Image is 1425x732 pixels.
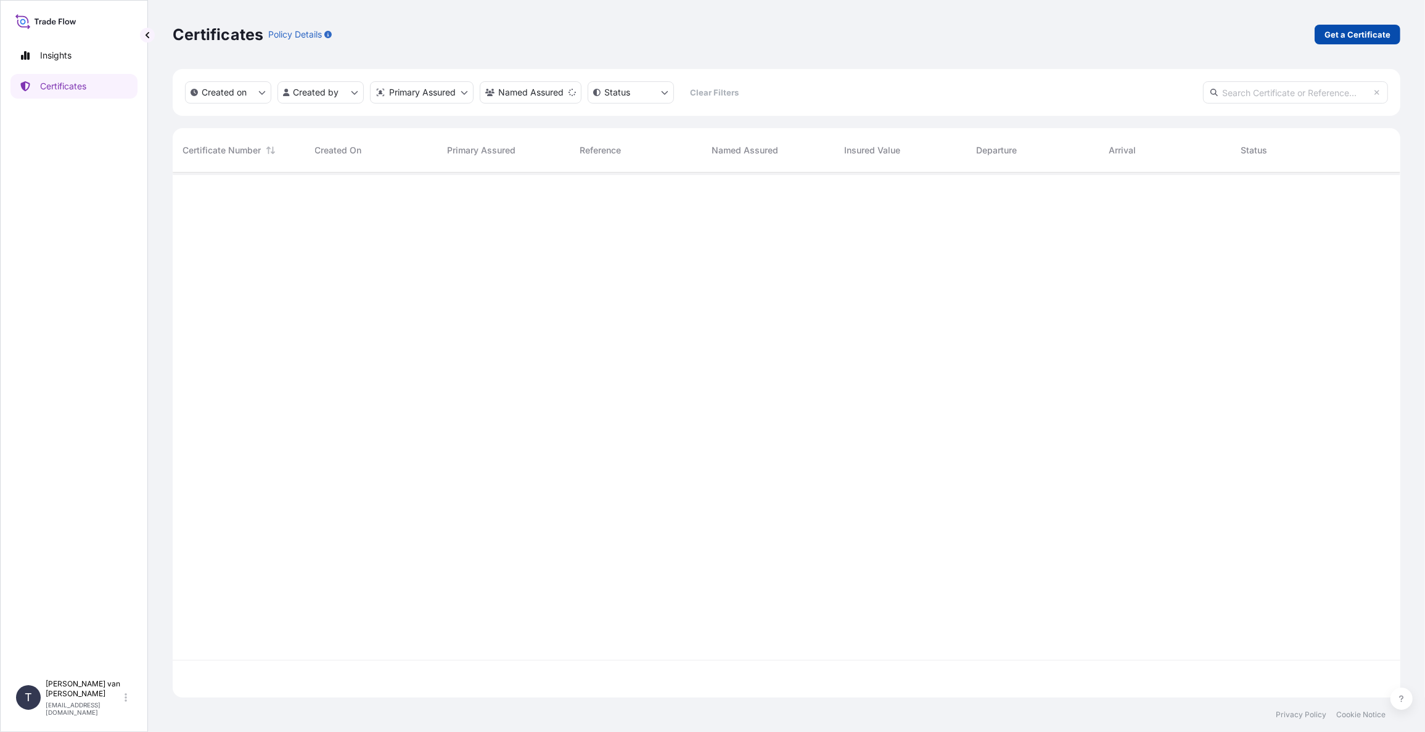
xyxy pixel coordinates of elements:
button: Clear Filters [680,83,749,102]
a: Insights [10,43,138,68]
button: cargoOwner Filter options [480,81,581,104]
p: Named Assured [498,86,564,99]
p: Status [604,86,630,99]
p: Created by [294,86,339,99]
a: Cookie Notice [1336,710,1386,720]
p: Created on [202,86,247,99]
p: Certificates [173,25,263,44]
button: distributor Filter options [370,81,474,104]
span: Reference [580,144,621,157]
a: Certificates [10,74,138,99]
span: Certificate Number [183,144,261,157]
p: Insights [40,49,72,62]
span: Named Assured [712,144,778,157]
button: createdBy Filter options [277,81,364,104]
input: Search Certificate or Reference... [1203,81,1388,104]
span: Arrival [1109,144,1136,157]
a: Privacy Policy [1276,710,1326,720]
button: Sort [263,143,278,158]
p: [EMAIL_ADDRESS][DOMAIN_NAME] [46,701,122,716]
p: Primary Assured [389,86,456,99]
p: [PERSON_NAME] van [PERSON_NAME] [46,679,122,699]
span: Insured Value [844,144,900,157]
p: Get a Certificate [1324,28,1390,41]
span: Departure [976,144,1017,157]
p: Certificates [40,80,86,92]
span: Status [1241,144,1267,157]
span: Created On [315,144,362,157]
button: createdOn Filter options [185,81,271,104]
p: Clear Filters [691,86,739,99]
a: Get a Certificate [1315,25,1400,44]
p: Policy Details [268,28,322,41]
button: certificateStatus Filter options [588,81,674,104]
span: T [25,691,32,704]
span: Primary Assured [447,144,515,157]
